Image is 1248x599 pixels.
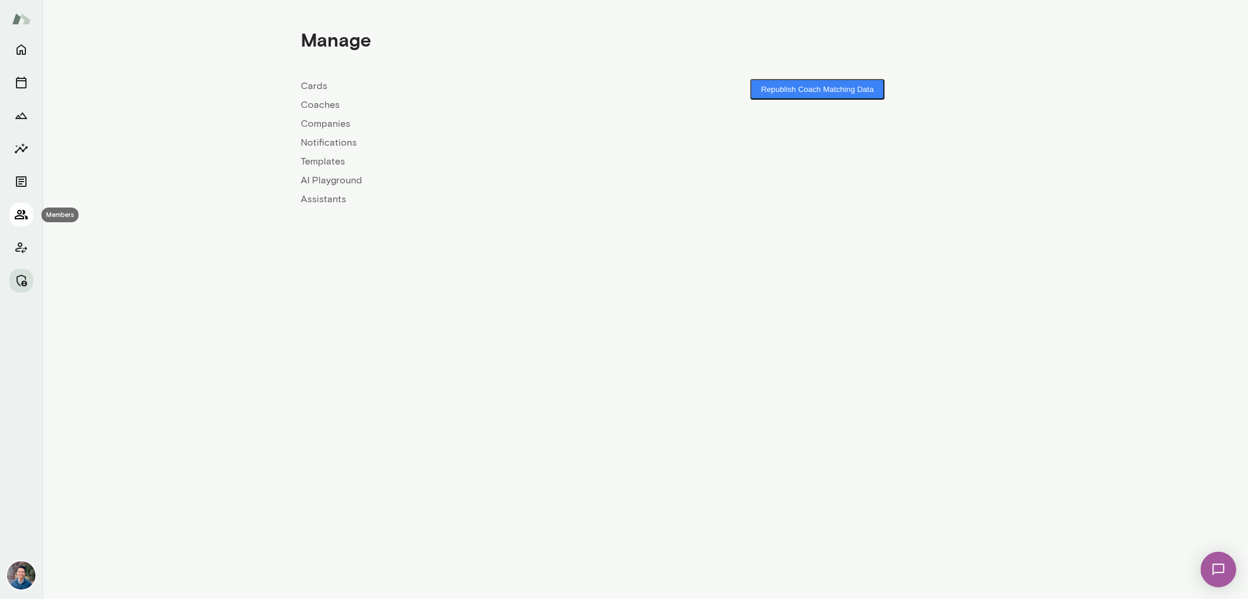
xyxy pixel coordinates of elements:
[9,38,33,61] button: Home
[9,203,33,226] button: Members
[301,117,645,131] a: Companies
[301,79,645,93] a: Cards
[9,236,33,259] button: Client app
[9,137,33,160] button: Insights
[301,28,371,51] h4: Manage
[301,136,645,150] a: Notifications
[9,71,33,94] button: Sessions
[12,8,31,30] img: Mento
[9,104,33,127] button: Growth Plan
[9,170,33,193] button: Documents
[301,173,645,187] a: AI Playground
[7,561,35,590] img: Alex Yu
[301,154,645,169] a: Templates
[750,79,884,100] button: Republish Coach Matching Data
[9,269,33,292] button: Manage
[301,192,645,206] a: Assistants
[301,98,645,112] a: Coaches
[41,208,78,222] div: Members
